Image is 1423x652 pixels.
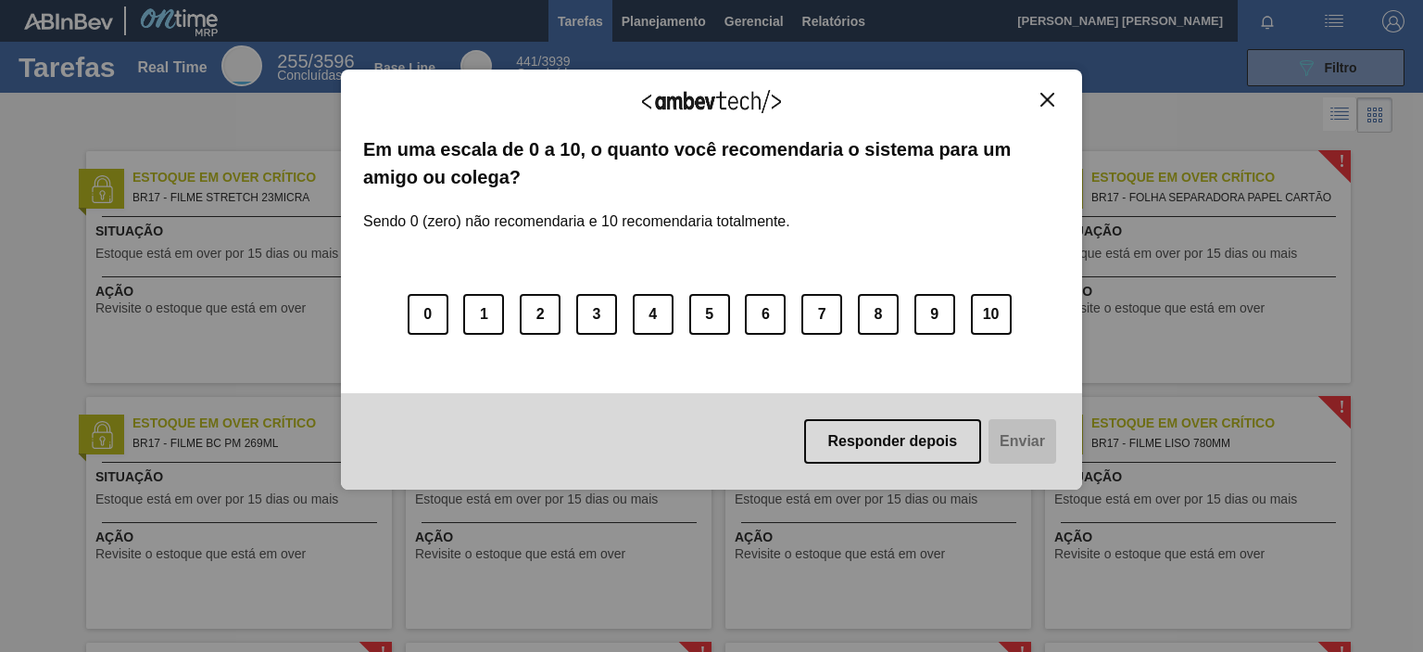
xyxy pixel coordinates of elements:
button: 1 [463,294,504,335]
button: 8 [858,294,899,335]
label: Em uma escala de 0 a 10, o quanto você recomendaria o sistema para um amigo ou colega? [363,135,1060,192]
button: 7 [801,294,842,335]
button: Responder depois [804,419,982,464]
button: 10 [971,294,1012,335]
img: Close [1040,93,1054,107]
button: 0 [408,294,448,335]
button: 3 [576,294,617,335]
button: 6 [745,294,786,335]
button: 9 [914,294,955,335]
button: Close [1035,92,1060,108]
button: 4 [633,294,674,335]
img: Logo Ambevtech [642,90,781,113]
button: 5 [689,294,730,335]
label: Sendo 0 (zero) não recomendaria e 10 recomendaria totalmente. [363,191,790,230]
button: 2 [520,294,560,335]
